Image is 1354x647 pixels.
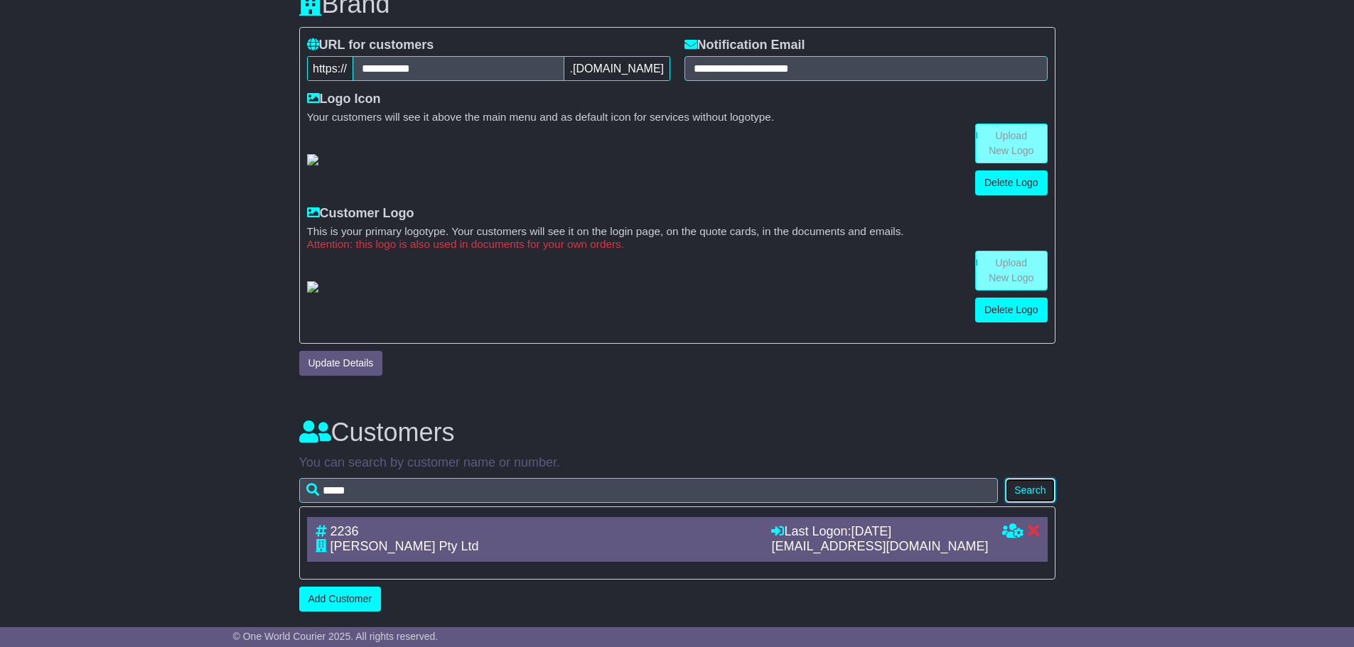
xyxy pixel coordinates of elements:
[331,539,479,553] span: [PERSON_NAME] Pty Ltd
[564,56,670,81] span: .[DOMAIN_NAME]
[307,56,353,81] span: https://
[307,281,318,293] img: GetCustomerLogo
[307,111,1048,124] small: Your customers will see it above the main menu and as default icon for services without logotype.
[975,170,1048,195] a: Delete Logo
[299,351,383,376] button: Update Details
[851,524,891,538] span: [DATE]
[299,418,1055,447] h3: Customers
[307,92,381,107] label: Logo Icon
[233,631,439,642] span: © One World Courier 2025. All rights reserved.
[975,251,1048,290] a: Upload New Logo
[1005,478,1055,503] button: Search
[307,154,318,165] img: GetResellerIconLogo
[299,587,381,611] a: Add Customer
[307,225,1048,238] small: This is your primary logotype. Your customers will see it on the login page, on the quote cards, ...
[299,455,1055,471] p: You can search by customer name or number.
[771,524,988,540] div: Last Logon:
[307,238,1048,251] small: Attention: this logo is also used in documents for your own orders.
[975,298,1048,322] a: Delete Logo
[307,38,434,53] label: URL for customers
[771,539,988,555] div: [EMAIL_ADDRESS][DOMAIN_NAME]
[684,38,805,53] label: Notification Email
[975,124,1048,163] a: Upload New Logo
[307,206,414,222] label: Customer Logo
[331,524,359,538] span: 2236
